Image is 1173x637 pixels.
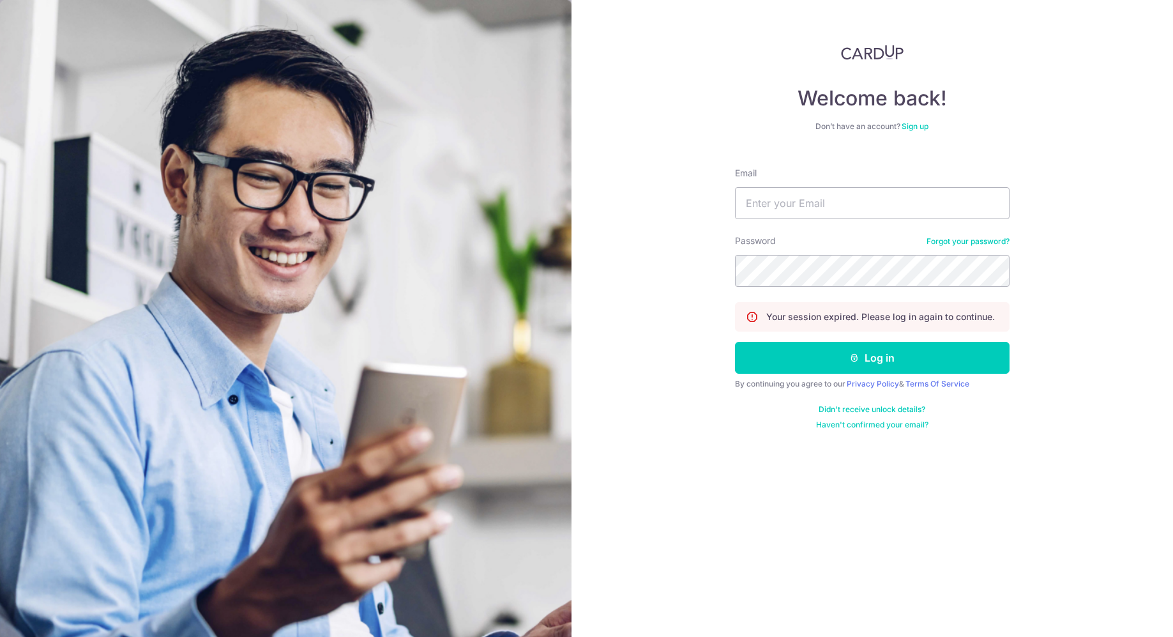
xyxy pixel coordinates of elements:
[735,379,1010,389] div: By continuing you agree to our &
[735,234,776,247] label: Password
[816,420,928,430] a: Haven't confirmed your email?
[766,311,995,323] p: Your session expired. Please log in again to continue.
[735,86,1010,111] h4: Welcome back!
[735,187,1010,219] input: Enter your Email
[902,121,928,131] a: Sign up
[847,379,899,388] a: Privacy Policy
[735,342,1010,374] button: Log in
[905,379,969,388] a: Terms Of Service
[735,121,1010,132] div: Don’t have an account?
[819,404,925,415] a: Didn't receive unlock details?
[927,236,1010,247] a: Forgot your password?
[841,45,904,60] img: CardUp Logo
[735,167,757,180] label: Email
